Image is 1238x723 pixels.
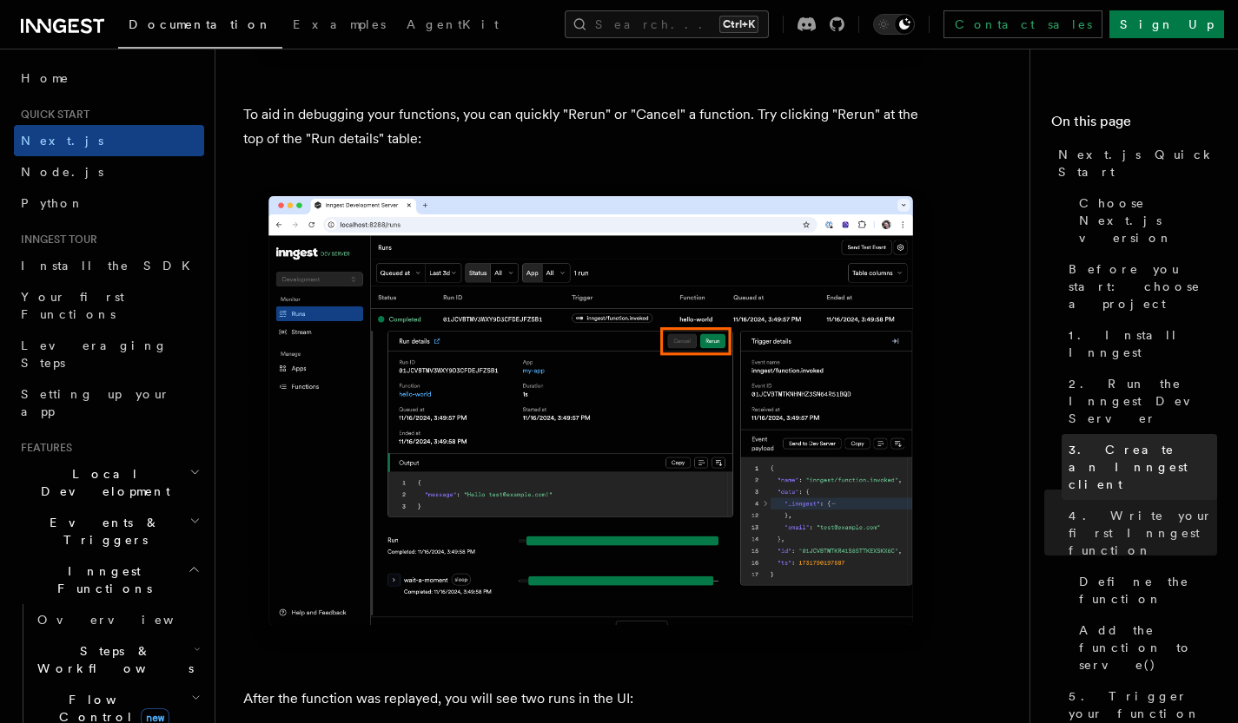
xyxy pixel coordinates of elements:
[14,187,204,219] a: Python
[14,250,204,281] a: Install the SDK
[14,233,97,246] span: Inngest tour
[243,179,938,659] img: Run details expanded with rerun and cancel buttons highlighted
[1079,573,1217,608] span: Define the function
[1062,368,1217,434] a: 2. Run the Inngest Dev Server
[1069,507,1217,559] span: 4. Write your first Inngest function
[1062,319,1217,368] a: 1. Install Inngest
[21,196,84,210] span: Python
[1062,253,1217,319] a: Before you start: choose a project
[14,514,189,549] span: Events & Triggers
[1062,500,1217,566] a: 4. Write your first Inngest function
[873,14,915,35] button: Toggle dark mode
[1072,566,1217,615] a: Define the function
[21,338,168,370] span: Leveraging Steps
[1079,621,1217,674] span: Add the function to serve()
[21,290,124,321] span: Your first Functions
[14,458,204,507] button: Local Development
[30,604,204,635] a: Overview
[14,507,204,555] button: Events & Triggers
[118,5,282,49] a: Documentation
[14,330,204,378] a: Leveraging Steps
[14,156,204,187] a: Node.js
[396,5,509,47] a: AgentKit
[243,687,938,711] p: After the function was replayed, you will see two runs in the UI:
[293,17,386,31] span: Examples
[719,16,758,33] kbd: Ctrl+K
[407,17,499,31] span: AgentKit
[14,125,204,156] a: Next.js
[14,441,72,455] span: Features
[37,613,216,627] span: Overview
[14,62,204,94] a: Home
[14,555,204,604] button: Inngest Functions
[1072,615,1217,680] a: Add the function to serve()
[1069,375,1217,427] span: 2. Run the Inngest Dev Server
[1069,326,1217,361] span: 1. Install Inngest
[243,102,938,151] p: To aid in debugging your functions, you can quickly "Rerun" or "Cancel" a function. Try clicking ...
[282,5,396,47] a: Examples
[30,642,194,677] span: Steps & Workflows
[1051,111,1217,139] h4: On this page
[14,465,189,500] span: Local Development
[14,108,89,122] span: Quick start
[21,259,201,273] span: Install the SDK
[1072,187,1217,253] a: Choose Next.js version
[565,10,769,38] button: Search...Ctrl+K
[30,635,204,684] button: Steps & Workflows
[14,281,204,330] a: Your first Functions
[14,562,188,597] span: Inngest Functions
[943,10,1102,38] a: Contact sales
[21,165,103,179] span: Node.js
[1069,260,1217,312] span: Before you start: choose a project
[21,387,170,418] span: Setting up your app
[21,69,70,87] span: Home
[21,134,103,148] span: Next.js
[1109,10,1224,38] a: Sign Up
[1062,434,1217,500] a: 3. Create an Inngest client
[129,17,272,31] span: Documentation
[1051,139,1217,187] a: Next.js Quick Start
[1079,194,1217,246] span: Choose Next.js version
[14,378,204,427] a: Setting up your app
[1058,146,1217,181] span: Next.js Quick Start
[1069,441,1217,493] span: 3. Create an Inngest client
